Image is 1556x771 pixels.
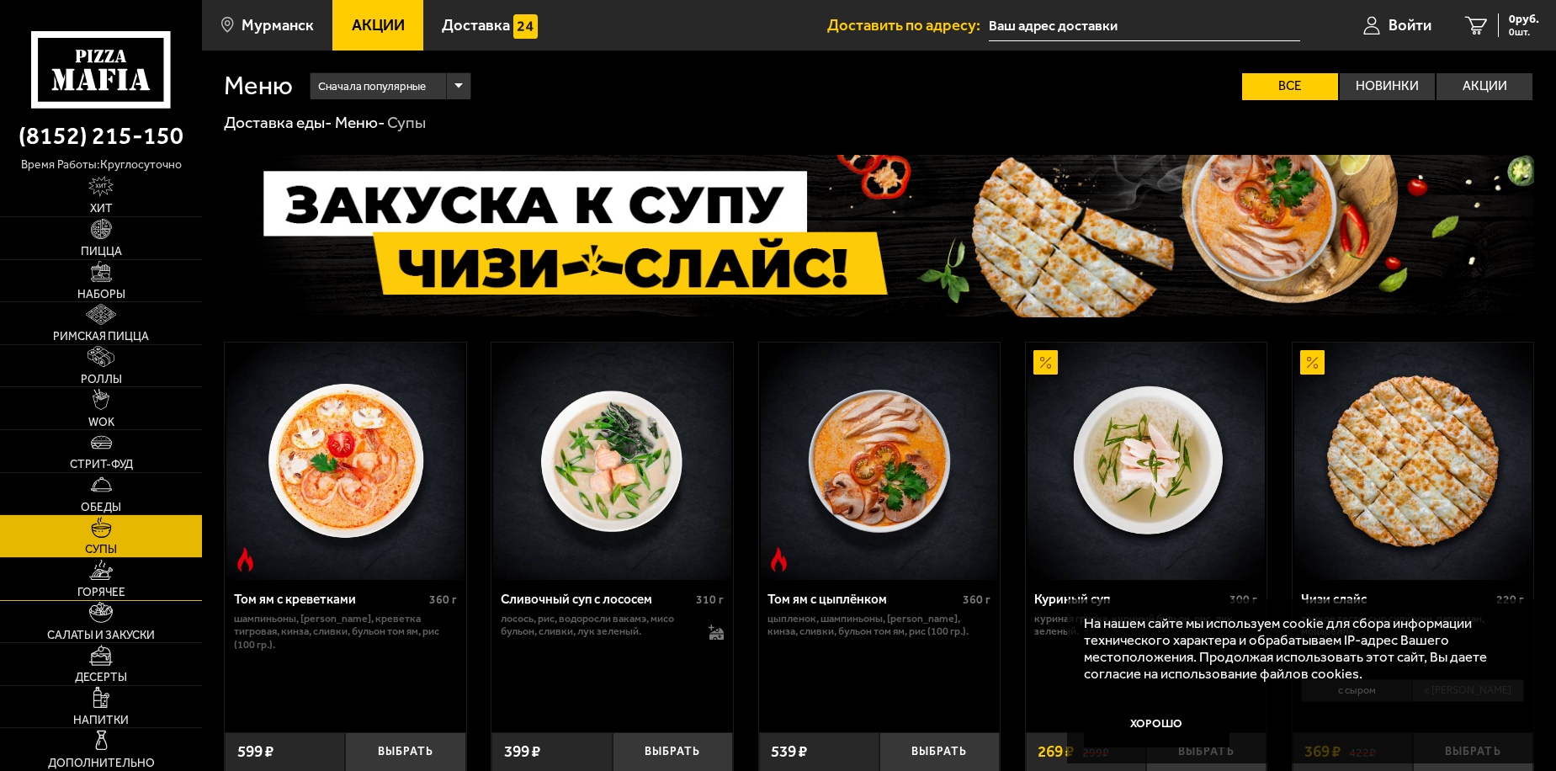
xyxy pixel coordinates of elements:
[224,113,332,132] a: Доставка еды-
[1340,73,1436,99] label: Новинки
[226,343,464,580] img: Том ям с креветками
[696,593,724,607] span: 310 г
[491,343,732,580] a: Сливочный суп с лососем
[73,715,129,726] span: Напитки
[234,612,457,651] p: шампиньоны, [PERSON_NAME], креветка тигровая, кинза, сливки, бульон том ям, рис (100 гр.).
[1034,612,1257,638] p: куриная грудка, куриный бульон, рис, лук зеленый.
[233,547,258,572] img: Острое блюдо
[1026,343,1267,580] a: АкционныйКуриный суп
[1084,699,1229,747] button: Хорошо
[1034,592,1225,607] div: Куриный суп
[85,544,117,556] span: Супы
[237,743,273,759] span: 599 ₽
[501,612,693,638] p: лосось, рис, водоросли вакамэ, мисо бульон, сливки, лук зеленый.
[761,343,998,580] img: Том ям с цыплёнком
[1509,27,1539,37] span: 0 шт.
[387,112,426,133] div: Супы
[352,18,405,33] span: Акции
[771,743,807,759] span: 539 ₽
[224,73,293,99] h1: Меню
[77,289,125,300] span: Наборы
[70,459,133,471] span: Стрит-фуд
[504,743,540,759] span: 399 ₽
[442,18,510,33] span: Доставка
[318,71,426,102] span: Сначала популярные
[48,758,155,769] span: Дополнительно
[513,14,538,39] img: 15daf4d41897b9f0e9f617042186c801.svg
[1293,343,1533,580] a: АкционныйЧизи слайс
[1242,73,1338,99] label: Все
[827,18,989,33] span: Доставить по адресу:
[493,343,730,580] img: Сливочный суп с лососем
[501,592,692,607] div: Сливочный суп с лососем
[989,10,1300,41] input: Ваш адрес доставки
[81,502,121,513] span: Обеды
[1301,592,1492,607] div: Чизи слайс
[88,417,114,428] span: WOK
[767,592,959,607] div: Том ям с цыплёнком
[1294,343,1532,580] img: Чизи слайс
[75,672,127,683] span: Десерты
[759,343,1000,580] a: Острое блюдоТом ям с цыплёнком
[1509,13,1539,25] span: 0 руб.
[1229,593,1257,607] span: 300 г
[90,203,113,215] span: Хит
[767,612,990,638] p: цыпленок, шампиньоны, [PERSON_NAME], кинза, сливки, бульон том ям, рис (100 гр.).
[47,630,155,641] span: Салаты и закуски
[77,587,125,598] span: Горячее
[234,592,425,607] div: Том ям с креветками
[429,593,457,607] span: 360 г
[1033,350,1058,375] img: Акционный
[242,18,314,33] span: Мурманск
[1084,615,1508,683] p: На нашем сайте мы используем cookie для сбора информации технического характера и обрабатываем IP...
[1300,350,1325,375] img: Акционный
[335,113,385,132] a: Меню-
[225,343,465,580] a: Острое блюдоТом ям с креветками
[1028,343,1265,580] img: Куриный суп
[1389,18,1431,33] span: Войти
[1496,593,1524,607] span: 220 г
[53,331,149,343] span: Римская пицца
[81,246,122,258] span: Пицца
[963,593,990,607] span: 360 г
[767,547,791,572] img: Острое блюдо
[1038,743,1074,759] span: 269 ₽
[1437,73,1532,99] label: Акции
[81,374,122,385] span: Роллы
